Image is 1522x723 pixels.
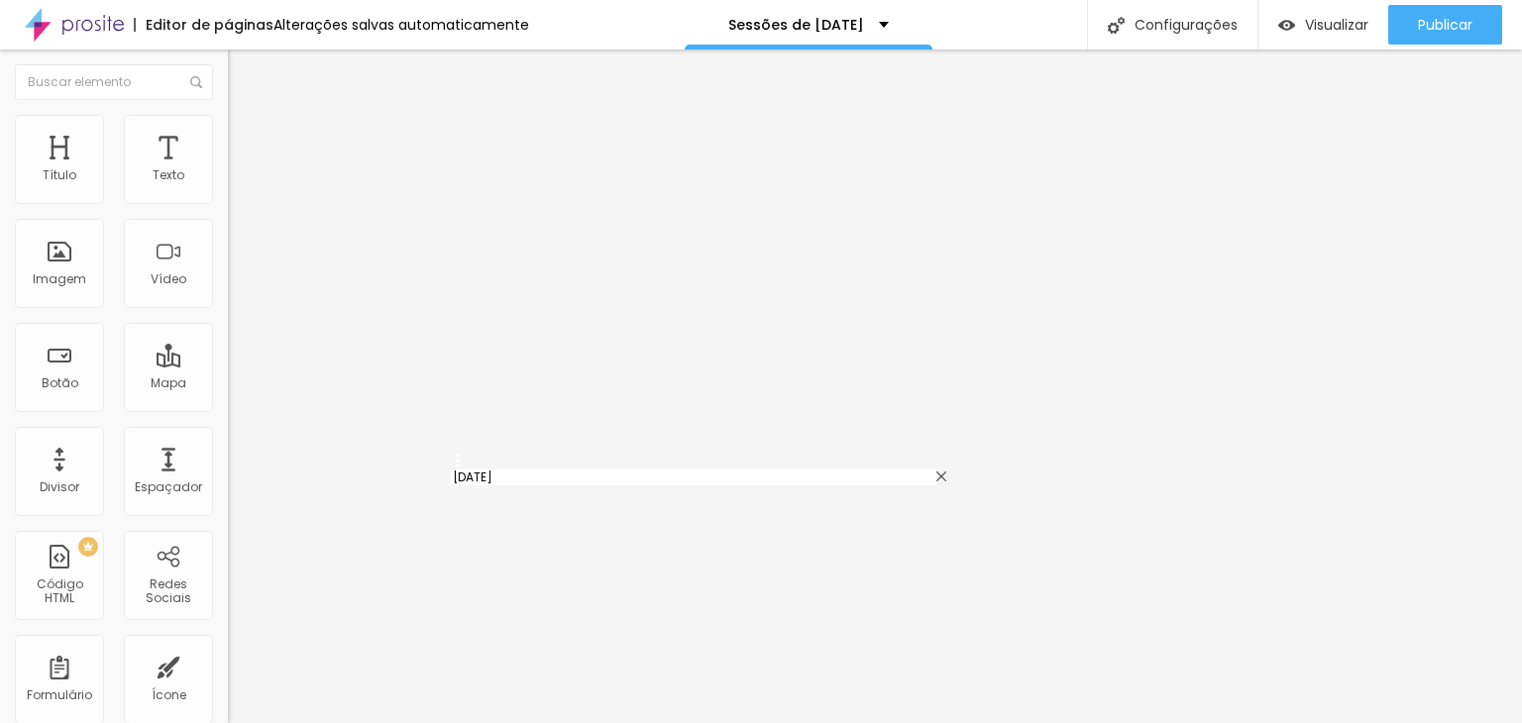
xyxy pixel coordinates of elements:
div: Divisor [40,480,79,494]
div: Botão [42,376,78,390]
span: Publicar [1418,17,1472,33]
div: Vídeo [151,272,186,286]
input: Buscar elemento [15,64,213,100]
img: view-1.svg [1278,17,1295,34]
div: Alterações salvas automaticamente [273,18,529,32]
p: Sessões de [DATE] [728,18,864,32]
div: Texto [153,168,184,182]
div: Título [43,168,76,182]
div: Imagem [33,272,86,286]
span: Visualizar [1305,17,1368,33]
img: Icone [190,76,202,88]
img: Icone [1108,17,1125,34]
div: Ícone [152,688,186,702]
div: Editor de páginas [134,18,273,32]
iframe: Editor [228,50,1522,723]
div: Mapa [151,376,186,390]
div: Formulário [27,688,92,702]
div: Código HTML [20,577,98,606]
div: Espaçador [135,480,202,494]
div: Redes Sociais [129,577,207,606]
button: Visualizar [1258,5,1388,45]
button: Publicar [1388,5,1502,45]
